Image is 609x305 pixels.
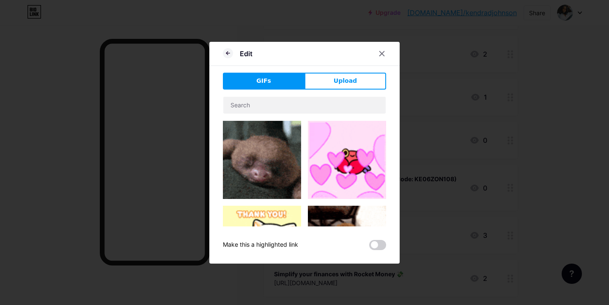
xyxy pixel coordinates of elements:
button: GIFs [223,73,304,90]
span: Upload [334,76,357,85]
img: Gihpy [223,121,301,199]
span: GIFs [256,76,271,85]
input: Search [223,97,386,114]
div: Make this a highlighted link [223,240,298,250]
div: Edit [240,49,252,59]
img: Gihpy [308,121,386,199]
img: Gihpy [223,206,301,284]
button: Upload [304,73,386,90]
